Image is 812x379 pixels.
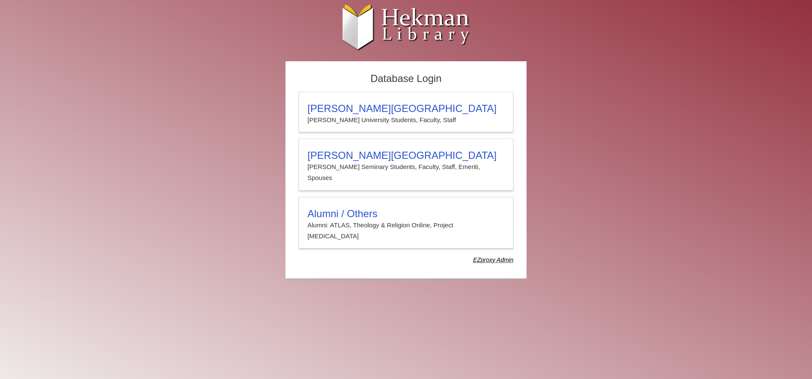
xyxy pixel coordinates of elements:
a: [PERSON_NAME][GEOGRAPHIC_DATA][PERSON_NAME] Seminary Students, Faculty, Staff, Emeriti, Spouses [299,139,513,191]
dfn: Use Alumni login [473,256,513,263]
p: Alumni: ATLAS, Theology & Religion Online, Project [MEDICAL_DATA] [307,220,505,242]
h2: Database Login [294,70,518,87]
p: [PERSON_NAME] Seminary Students, Faculty, Staff, Emeriti, Spouses [307,161,505,184]
p: [PERSON_NAME] University Students, Faculty, Staff [307,115,505,125]
h3: [PERSON_NAME][GEOGRAPHIC_DATA] [307,103,505,115]
a: [PERSON_NAME][GEOGRAPHIC_DATA][PERSON_NAME] University Students, Faculty, Staff [299,92,513,132]
h3: [PERSON_NAME][GEOGRAPHIC_DATA] [307,150,505,161]
summary: Alumni / OthersAlumni: ATLAS, Theology & Religion Online, Project [MEDICAL_DATA] [307,208,505,242]
h3: Alumni / Others [307,208,505,220]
